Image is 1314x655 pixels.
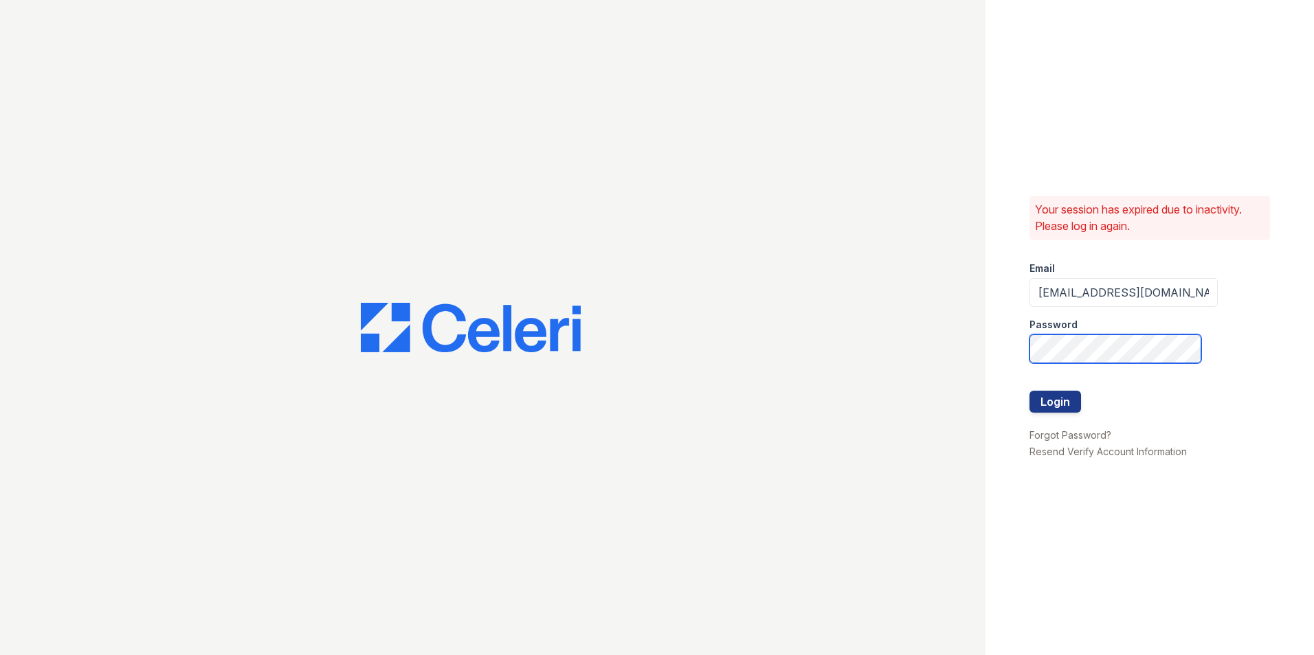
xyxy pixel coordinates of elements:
[361,303,581,352] img: CE_Logo_Blue-a8612792a0a2168367f1c8372b55b34899dd931a85d93a1a3d3e32e68fde9ad4.png
[1029,391,1081,413] button: Login
[1029,446,1187,457] a: Resend Verify Account Information
[1029,262,1055,275] label: Email
[1029,318,1078,332] label: Password
[1029,429,1111,441] a: Forgot Password?
[1035,201,1265,234] p: Your session has expired due to inactivity. Please log in again.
